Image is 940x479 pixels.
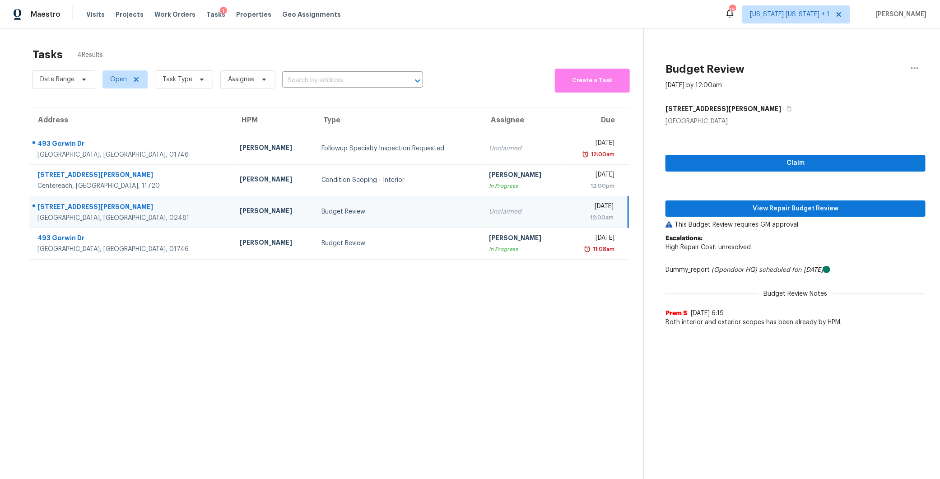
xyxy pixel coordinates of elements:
[589,150,614,159] div: 12:00am
[570,202,614,213] div: [DATE]
[321,207,475,216] div: Budget Review
[665,318,926,327] span: Both interior and exterior scopes has been already by HPM.
[236,10,271,19] span: Properties
[665,220,926,229] p: This Budget Review requires GM approval
[220,7,227,16] div: 1
[321,144,475,153] div: Followup Specialty Inspection Requested
[321,239,475,248] div: Budget Review
[665,117,926,126] div: [GEOGRAPHIC_DATA]
[665,81,722,90] div: [DATE] by 12:00am
[240,238,307,249] div: [PERSON_NAME]
[665,244,751,251] span: High Repair Cost: unresolved
[759,267,823,273] i: scheduled for: [DATE]
[489,245,556,254] div: In Progress
[582,150,589,159] img: Overdue Alarm Icon
[240,175,307,186] div: [PERSON_NAME]
[116,10,144,19] span: Projects
[228,75,255,84] span: Assignee
[37,245,226,254] div: [GEOGRAPHIC_DATA], [GEOGRAPHIC_DATA], 01746
[665,309,687,318] span: Prem S
[570,213,614,222] div: 12:00am
[282,74,398,88] input: Search by address
[489,170,556,181] div: [PERSON_NAME]
[163,75,192,84] span: Task Type
[489,233,556,245] div: [PERSON_NAME]
[489,207,556,216] div: Unclaimed
[37,214,226,223] div: [GEOGRAPHIC_DATA], [GEOGRAPHIC_DATA], 02481
[570,233,614,245] div: [DATE]
[750,10,829,19] span: [US_STATE] [US_STATE] + 1
[570,181,614,191] div: 12:00pm
[31,10,60,19] span: Maestro
[665,265,926,274] div: Dummy_report
[555,69,630,93] button: Create a Task
[673,158,918,169] span: Claim
[729,5,735,14] div: 16
[240,206,307,218] div: [PERSON_NAME]
[489,144,556,153] div: Unclaimed
[282,10,341,19] span: Geo Assignments
[33,50,63,59] h2: Tasks
[37,170,226,181] div: [STREET_ADDRESS][PERSON_NAME]
[482,107,563,133] th: Assignee
[559,75,626,86] span: Create a Task
[665,155,926,172] button: Claim
[665,65,745,74] h2: Budget Review
[570,170,614,181] div: [DATE]
[872,10,926,19] span: [PERSON_NAME]
[154,10,195,19] span: Work Orders
[759,289,833,298] span: Budget Review Notes
[314,107,482,133] th: Type
[712,267,757,273] i: (Opendoor HQ)
[240,143,307,154] div: [PERSON_NAME]
[591,245,614,254] div: 11:08am
[781,101,793,117] button: Copy Address
[563,107,628,133] th: Due
[570,139,614,150] div: [DATE]
[37,150,226,159] div: [GEOGRAPHIC_DATA], [GEOGRAPHIC_DATA], 01746
[233,107,314,133] th: HPM
[37,139,226,150] div: 493 Gorwin Dr
[40,75,74,84] span: Date Range
[37,233,226,245] div: 493 Gorwin Dr
[665,200,926,217] button: View Repair Budget Review
[411,74,424,87] button: Open
[206,11,225,18] span: Tasks
[37,181,226,191] div: Centereach, [GEOGRAPHIC_DATA], 11720
[77,51,103,60] span: 4 Results
[321,176,475,185] div: Condition Scoping - Interior
[37,202,226,214] div: [STREET_ADDRESS][PERSON_NAME]
[665,235,703,242] b: Escalations:
[110,75,127,84] span: Open
[673,203,918,214] span: View Repair Budget Review
[584,245,591,254] img: Overdue Alarm Icon
[86,10,105,19] span: Visits
[691,310,724,316] span: [DATE] 6:19
[489,181,556,191] div: In Progress
[665,104,781,113] h5: [STREET_ADDRESS][PERSON_NAME]
[29,107,233,133] th: Address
